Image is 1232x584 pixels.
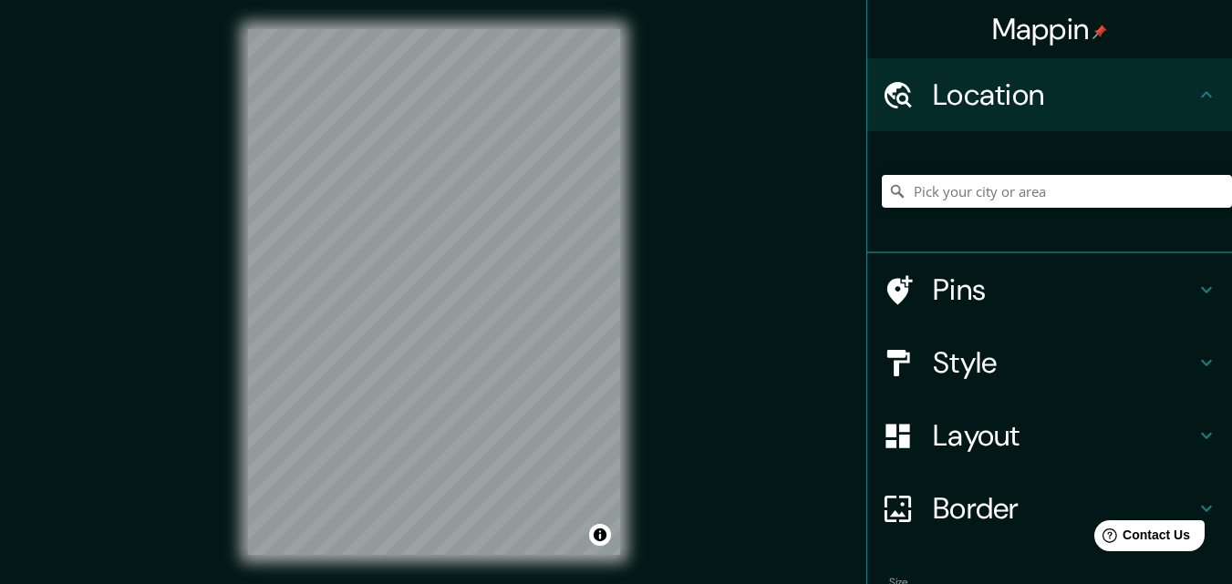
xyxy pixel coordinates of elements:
[933,417,1196,454] h4: Layout
[867,399,1232,472] div: Layout
[867,326,1232,399] div: Style
[933,77,1196,113] h4: Location
[933,272,1196,308] h4: Pins
[933,490,1196,527] h4: Border
[589,524,611,546] button: Toggle attribution
[1092,25,1107,39] img: pin-icon.png
[867,472,1232,545] div: Border
[867,58,1232,131] div: Location
[882,175,1232,208] input: Pick your city or area
[933,344,1196,381] h4: Style
[992,11,1108,47] h4: Mappin
[1070,513,1212,564] iframe: Help widget launcher
[248,29,620,555] canvas: Map
[867,253,1232,326] div: Pins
